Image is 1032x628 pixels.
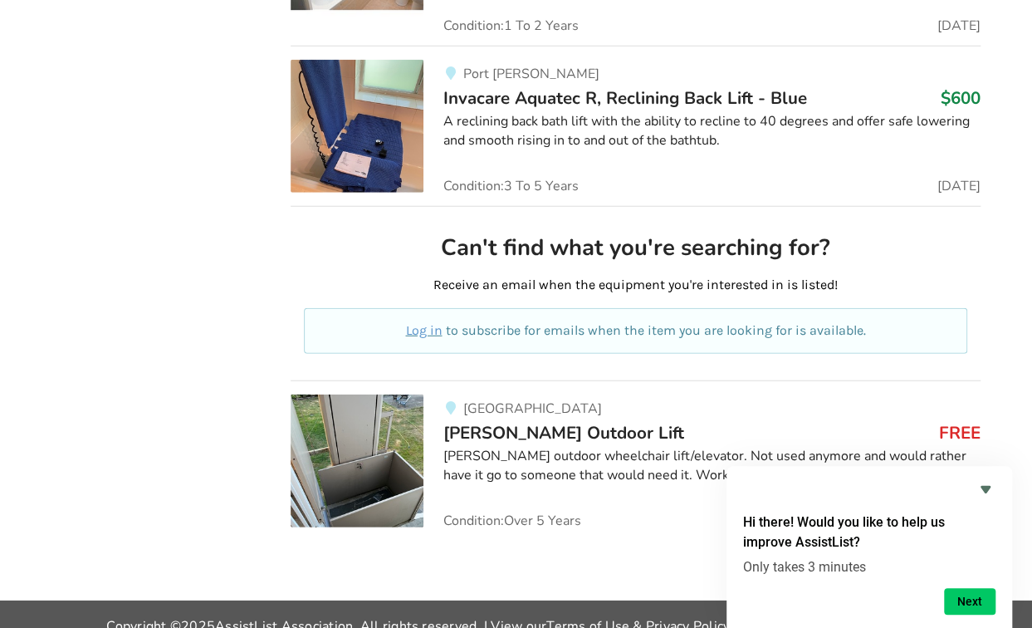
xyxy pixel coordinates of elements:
[443,112,981,150] div: A reclining back bath lift with the ability to recline to 40 degrees and offer safe lowering and ...
[462,400,601,418] span: [GEOGRAPHIC_DATA]
[443,447,981,485] div: [PERSON_NAME] outdoor wheelchair lift/elevator. Not used anymore and would rather have it go to s...
[443,514,581,527] span: Condition: Over 5 Years
[939,422,981,444] h3: FREE
[443,421,684,444] span: [PERSON_NAME] Outdoor Lift
[291,46,981,206] a: bathroom safety-invacare aquatec r, reclining back lift - blue Port [PERSON_NAME]Invacare Aquatec...
[976,479,995,499] button: Hide survey
[937,19,981,32] span: [DATE]
[443,19,579,32] span: Condition: 1 To 2 Years
[743,559,995,575] p: Only takes 3 minutes
[941,87,981,109] h3: $600
[405,322,442,338] a: Log in
[937,179,981,193] span: [DATE]
[462,65,599,83] span: Port [PERSON_NAME]
[324,321,947,341] p: to subscribe for emails when the item you are looking for is available.
[304,233,967,262] h2: Can't find what you're searching for?
[743,513,995,552] h2: Hi there! Would you like to help us improve AssistList?
[291,380,981,527] a: mobility-bruno outdoor lift[GEOGRAPHIC_DATA][PERSON_NAME] Outdoor LiftFREE[PERSON_NAME] outdoor w...
[443,179,579,193] span: Condition: 3 To 5 Years
[291,60,423,193] img: bathroom safety-invacare aquatec r, reclining back lift - blue
[443,86,807,110] span: Invacare Aquatec R, Reclining Back Lift - Blue
[944,588,995,615] button: Next question
[304,276,967,295] p: Receive an email when the equipment you're interested in is listed!
[743,479,995,615] div: Hi there! Would you like to help us improve AssistList?
[291,395,423,527] img: mobility-bruno outdoor lift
